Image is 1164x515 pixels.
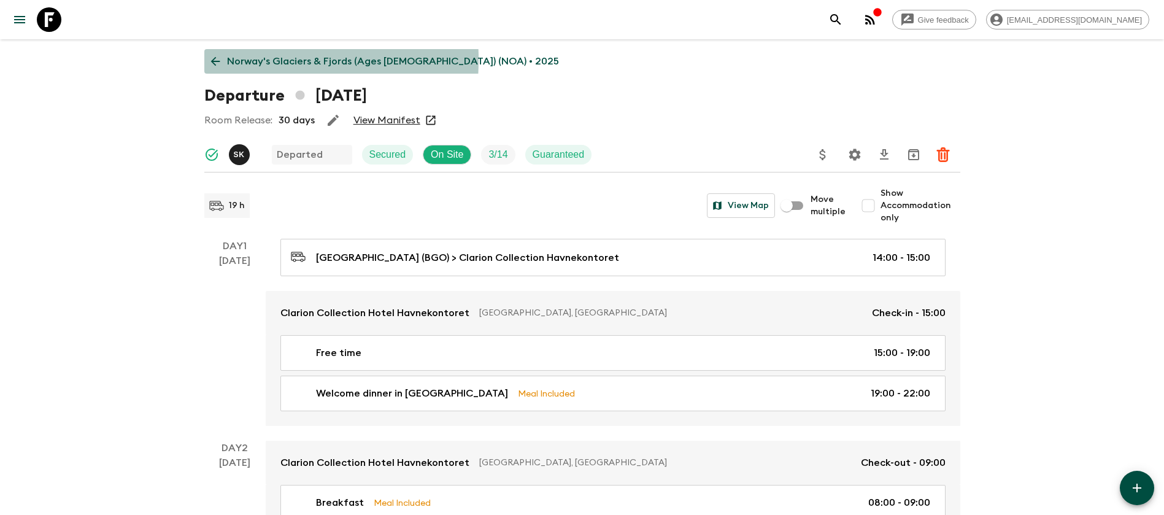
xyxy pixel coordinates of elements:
a: Free time15:00 - 19:00 [280,335,946,371]
span: Give feedback [911,15,976,25]
p: 19 h [229,199,245,212]
a: Norway's Glaciers & Fjords (Ages [DEMOGRAPHIC_DATA]) (NOA) • 2025 [204,49,566,74]
span: Show Accommodation only [881,187,960,224]
div: On Site [423,145,471,165]
p: 30 days [279,113,315,128]
p: Day 1 [204,239,266,254]
button: Delete [931,142,955,167]
p: Meal Included [374,496,431,509]
div: [DATE] [219,254,250,426]
p: [GEOGRAPHIC_DATA] (BGO) > Clarion Collection Havnekontoret [316,250,619,265]
p: Check-out - 09:00 [861,455,946,470]
a: Give feedback [892,10,976,29]
p: Departed [277,147,323,162]
button: Download CSV [872,142,896,167]
p: 14:00 - 15:00 [873,250,930,265]
svg: Synced Successfully [204,147,219,162]
button: View Map [707,193,775,218]
span: Sergei Kolesnik [229,148,252,158]
p: Secured [369,147,406,162]
button: search adventures [823,7,848,32]
p: 08:00 - 09:00 [868,495,930,510]
p: Breakfast [316,495,364,510]
button: Archive (Completed, Cancelled or Unsynced Departures only) [901,142,926,167]
button: menu [7,7,32,32]
button: Settings [842,142,867,167]
a: [GEOGRAPHIC_DATA] (BGO) > Clarion Collection Havnekontoret14:00 - 15:00 [280,239,946,276]
p: Room Release: [204,113,272,128]
p: [GEOGRAPHIC_DATA], [GEOGRAPHIC_DATA] [479,307,862,319]
p: Clarion Collection Hotel Havnekontoret [280,455,469,470]
p: Meal Included [518,387,575,400]
p: [GEOGRAPHIC_DATA], [GEOGRAPHIC_DATA] [479,457,851,469]
a: View Manifest [353,114,420,126]
button: Update Price, Early Bird Discount and Costs [811,142,835,167]
h1: Departure [DATE] [204,83,367,108]
p: Day 2 [204,441,266,455]
div: [EMAIL_ADDRESS][DOMAIN_NAME] [986,10,1149,29]
p: 15:00 - 19:00 [874,346,930,360]
a: Welcome dinner in [GEOGRAPHIC_DATA]Meal Included19:00 - 22:00 [280,376,946,411]
span: [EMAIL_ADDRESS][DOMAIN_NAME] [1000,15,1149,25]
p: Norway's Glaciers & Fjords (Ages [DEMOGRAPHIC_DATA]) (NOA) • 2025 [227,54,559,69]
p: On Site [431,147,463,162]
p: Free time [316,346,361,360]
p: 19:00 - 22:00 [871,386,930,401]
a: Clarion Collection Hotel Havnekontoret[GEOGRAPHIC_DATA], [GEOGRAPHIC_DATA]Check-out - 09:00 [266,441,960,485]
div: Trip Fill [481,145,515,165]
p: Check-in - 15:00 [872,306,946,320]
a: Clarion Collection Hotel Havnekontoret[GEOGRAPHIC_DATA], [GEOGRAPHIC_DATA]Check-in - 15:00 [266,291,960,335]
p: Welcome dinner in [GEOGRAPHIC_DATA] [316,386,508,401]
p: 3 / 14 [488,147,507,162]
p: Guaranteed [533,147,585,162]
p: Clarion Collection Hotel Havnekontoret [280,306,469,320]
div: Secured [362,145,414,165]
span: Move multiple [811,193,846,218]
